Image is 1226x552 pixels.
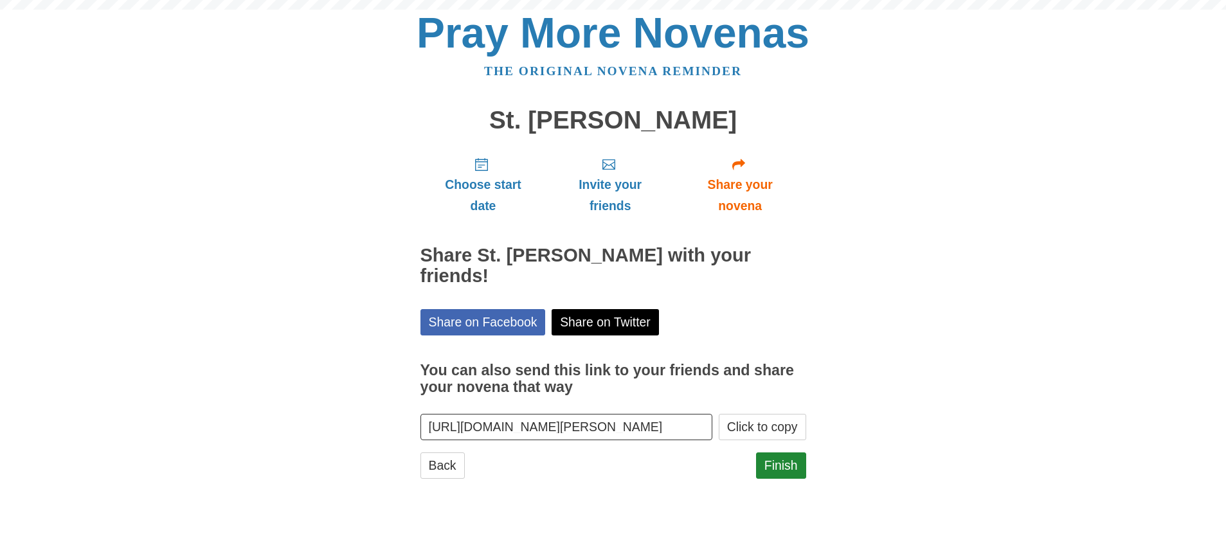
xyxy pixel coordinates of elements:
span: Choose start date [433,174,534,217]
button: Click to copy [719,414,806,440]
a: The original novena reminder [484,64,742,78]
a: Invite your friends [546,147,674,223]
h3: You can also send this link to your friends and share your novena that way [420,362,806,395]
a: Pray More Novenas [417,9,809,57]
a: Choose start date [420,147,546,223]
a: Share on Facebook [420,309,546,335]
span: Share your novena [687,174,793,217]
a: Share your novena [674,147,806,223]
a: Finish [756,452,806,479]
a: Back [420,452,465,479]
h1: St. [PERSON_NAME] [420,107,806,134]
h2: Share St. [PERSON_NAME] with your friends! [420,245,806,287]
a: Share on Twitter [552,309,659,335]
span: Invite your friends [559,174,661,217]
